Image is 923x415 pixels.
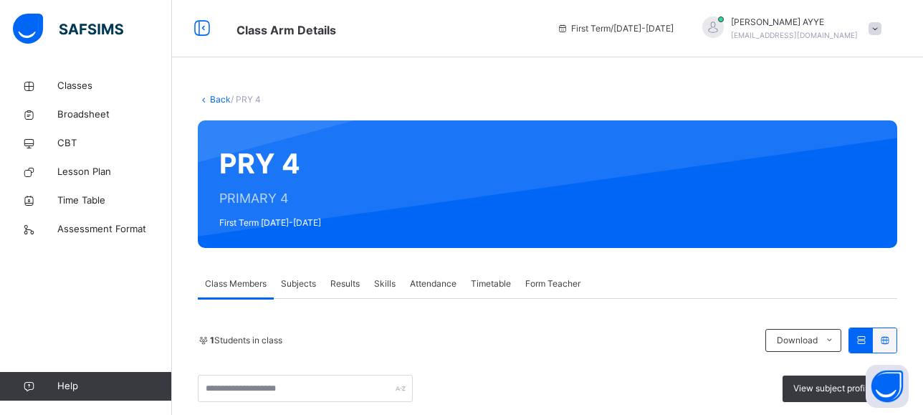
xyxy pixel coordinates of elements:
img: safsims [13,14,123,44]
span: Class Members [205,277,267,290]
span: Students in class [210,334,282,347]
span: Skills [374,277,396,290]
div: SALEHAYYE [688,16,889,42]
span: session/term information [557,22,674,35]
span: Attendance [410,277,456,290]
span: Class Arm Details [236,23,336,37]
span: View subject profile [793,382,872,395]
span: CBT [57,136,172,151]
button: Open asap [866,365,909,408]
span: Download [777,334,818,347]
span: Help [57,379,171,393]
span: Classes [57,79,172,93]
span: Lesson Plan [57,165,172,179]
span: Results [330,277,360,290]
span: Subjects [281,277,316,290]
b: 1 [210,335,214,345]
span: [EMAIL_ADDRESS][DOMAIN_NAME] [731,31,858,39]
span: Broadsheet [57,108,172,122]
a: Back [210,94,231,105]
span: [PERSON_NAME] AYYE [731,16,858,29]
span: Time Table [57,194,172,208]
span: Assessment Format [57,222,172,237]
span: / PRY 4 [231,94,261,105]
span: Timetable [471,277,511,290]
span: Form Teacher [525,277,580,290]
